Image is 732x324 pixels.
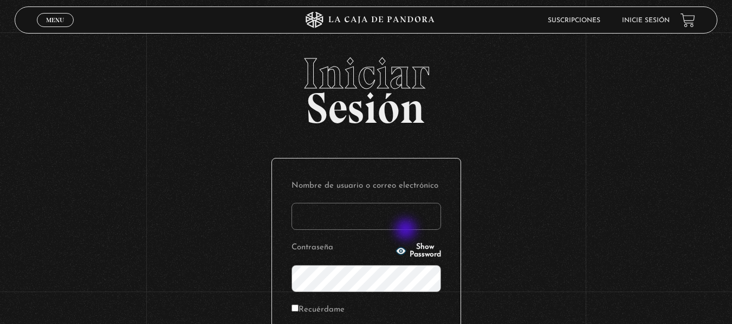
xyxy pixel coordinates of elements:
span: Iniciar [15,52,717,95]
input: Recuérdame [291,305,299,312]
label: Contraseña [291,240,392,256]
span: Cerrar [42,26,68,34]
span: Show Password [410,243,441,259]
span: Menu [46,17,64,23]
a: Inicie sesión [622,17,670,24]
a: Suscripciones [548,17,600,24]
a: View your shopping cart [681,12,695,27]
button: Show Password [396,243,441,259]
h2: Sesión [15,52,717,121]
label: Recuérdame [291,302,345,319]
label: Nombre de usuario o correo electrónico [291,178,441,195]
